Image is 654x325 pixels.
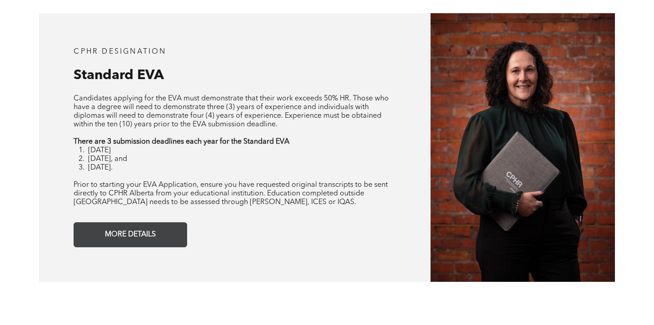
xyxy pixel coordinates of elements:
[102,226,159,244] span: MORE DETAILS
[88,147,111,154] span: [DATE]
[74,138,289,145] strong: There are 3 submission deadlines each year for the Standard EVA
[88,164,113,171] span: [DATE].
[74,95,389,128] span: Candidates applying for the EVA must demonstrate that their work exceeds 50% HR. Those who have a...
[88,155,127,163] span: [DATE], and
[74,222,187,247] a: MORE DETAILS
[74,48,166,55] span: CPHR DESIGNATION
[74,69,164,82] span: Standard EVA
[74,181,388,206] span: Prior to starting your EVA Application, ensure you have requested original transcripts to be sent...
